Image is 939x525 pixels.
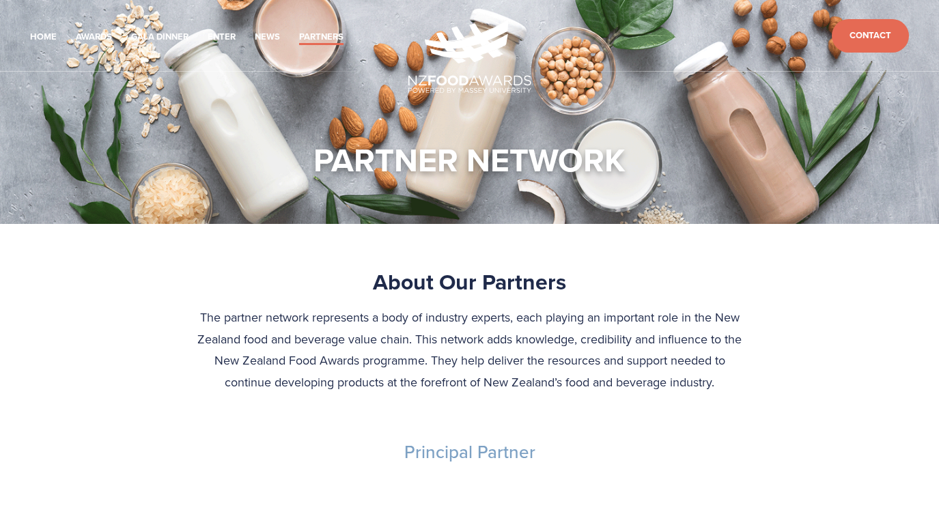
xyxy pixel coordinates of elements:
[131,29,188,45] a: Gala Dinner
[255,29,280,45] a: News
[30,29,57,45] a: Home
[44,441,895,464] h3: Principal Partner
[208,29,236,45] a: Enter
[76,29,112,45] a: Awards
[190,307,750,393] p: The partner network represents a body of industry experts, each playing an important role in the ...
[832,19,909,53] a: Contact
[299,29,344,45] a: Partners
[313,139,626,180] h1: PARTNER NETWORK
[373,266,566,298] strong: About Our Partners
